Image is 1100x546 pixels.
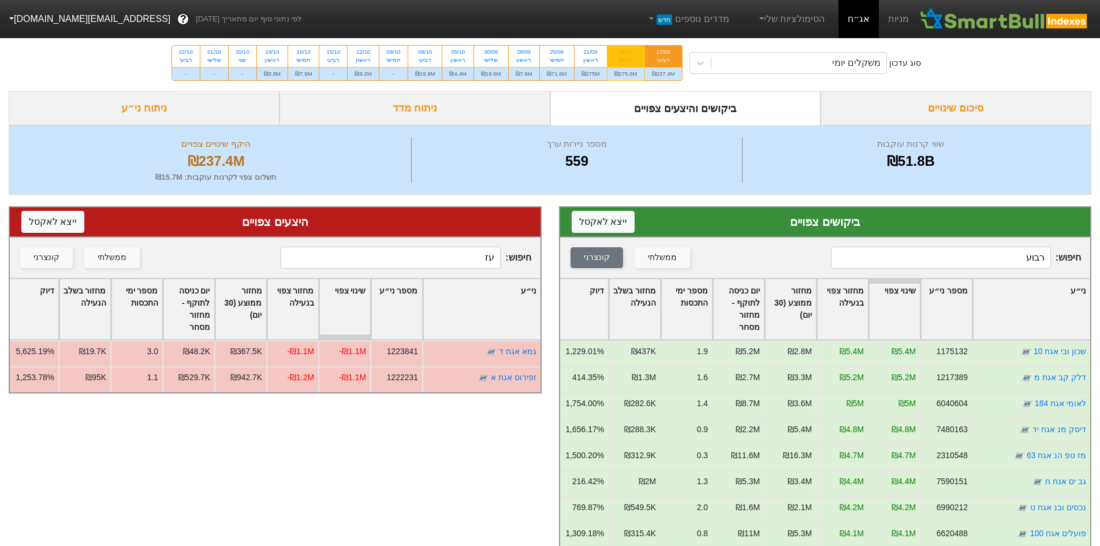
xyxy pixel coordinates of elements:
div: 1.3 [697,476,708,488]
div: 7480163 [937,424,968,436]
img: tase link [1020,346,1032,358]
div: 1222231 [386,372,417,384]
div: Toggle SortBy [817,279,868,339]
div: 30/09 [481,48,501,56]
div: Toggle SortBy [111,279,162,339]
div: ₪237.4M [24,151,408,172]
div: ₪11M [738,528,760,540]
input: 2 רשומות... [281,247,501,269]
div: ראשון [449,56,466,64]
a: לאומי אגח 184 [1035,399,1086,408]
div: - [319,67,347,80]
div: ₪3.4M [788,476,812,488]
div: 6620488 [937,528,968,540]
div: 19/10 [264,48,281,56]
a: הסימולציות שלי [752,8,830,31]
div: ₪288.3K [624,424,656,436]
div: מספר ניירות ערך [415,138,739,151]
div: ₪4.2M [840,502,864,514]
div: ₪1.6M [736,502,760,514]
a: גב ים אגח ח [1045,477,1086,486]
div: Toggle SortBy [59,279,110,339]
div: ראשון [516,56,532,64]
img: SmartBull [918,8,1091,31]
div: 20/10 [236,48,249,56]
div: ₪4.8M [840,424,864,436]
div: - [172,67,200,80]
button: קונצרני [20,247,73,268]
div: ראשון [581,56,600,64]
div: 769.87% [572,502,604,514]
div: Toggle SortBy [609,279,660,339]
div: ₪275M [575,67,607,80]
div: 28/09 [516,48,532,56]
div: Toggle SortBy [423,279,540,339]
img: tase link [1021,372,1032,384]
div: ₪2M [639,476,656,488]
div: תשלום צפוי לקרנות עוקבות : ₪15.7M [24,172,408,183]
div: חמישי [295,56,312,64]
a: זפירוס אגח א [491,373,536,382]
div: 16/10 [295,48,312,56]
img: tase link [486,346,497,358]
div: ₪5.4M [840,346,864,358]
div: ₪5.4M [788,424,812,436]
div: 1,253.78% [16,372,54,384]
div: 3.0 [147,346,158,358]
div: 1,656.17% [566,424,605,436]
div: ₪4.1M [840,528,864,540]
button: ממשלתי [84,247,140,268]
div: ₪7.6M [509,67,539,80]
div: 5,625.19% [16,346,54,358]
div: ₪5.3M [788,528,812,540]
img: tase link [1032,476,1043,488]
div: ראשון [355,56,371,64]
div: 1.1 [147,372,158,384]
div: ₪48.2K [182,346,210,358]
div: ₪5.4M [892,346,916,358]
a: פועלים אגח 100 [1030,529,1086,538]
div: 0.9 [697,424,708,436]
div: ₪5M [898,398,916,410]
div: -₪1.1M [287,346,314,358]
div: שווי קרנות עוקבות [745,138,1076,151]
div: 1,754.00% [566,398,605,410]
div: -₪1.1M [339,372,366,384]
div: ₪315.4K [624,528,656,540]
div: 1.9 [697,346,708,358]
div: 414.35% [572,372,604,384]
div: ₪4.4M [892,476,916,488]
div: ₪4.7M [892,450,916,462]
div: ביקושים צפויים [572,213,1079,231]
img: tase link [1017,502,1028,514]
div: Toggle SortBy [371,279,422,339]
div: ₪4.4M [840,476,864,488]
div: רביעי [415,56,435,64]
div: רביעי [652,56,675,64]
span: ? [180,12,187,27]
div: 1.4 [697,398,708,410]
div: ממשלתי [648,251,677,264]
div: ₪5.2M [736,346,760,358]
button: ייצא לאקסל [21,211,84,233]
div: Toggle SortBy [267,279,318,339]
div: 2.0 [697,502,708,514]
div: ₪4.8M [892,424,916,436]
div: - [229,67,256,80]
div: ₪8.7M [736,398,760,410]
div: ₪95K [85,372,106,384]
div: סיכום שינויים [821,91,1091,125]
div: 05/10 [449,48,466,56]
div: ₪437K [631,346,656,358]
div: 1223841 [386,346,417,358]
div: ₪5.3M [736,476,760,488]
div: ₪3.3M [788,372,812,384]
img: tase link [1019,424,1031,436]
div: 2310548 [937,450,968,462]
a: מדדים נוספיםחדש [642,8,734,31]
div: ₪237.4M [645,67,682,80]
div: ביקושים והיצעים צפויים [550,91,821,125]
div: ₪2.8M [788,346,812,358]
div: קונצרני [33,251,59,264]
div: ₪2.7M [736,372,760,384]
